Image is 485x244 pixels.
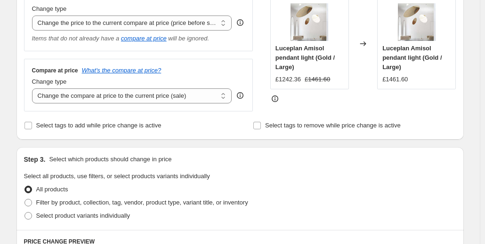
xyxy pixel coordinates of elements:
[49,155,171,164] p: Select which products should change in price
[265,122,401,129] span: Select tags to remove while price change is active
[168,35,209,42] i: will be ignored.
[24,173,210,180] span: Select all products, use filters, or select products variants individually
[36,212,130,219] span: Select product variants individually
[235,18,245,27] div: help
[121,35,167,42] button: compare at price
[398,3,436,41] img: Luceplan-Amisol-5_80x.jpg
[32,78,67,85] span: Change type
[275,76,301,83] span: £1242.36
[36,122,162,129] span: Select tags to add while price change is active
[32,35,120,42] i: Items that do not already have a
[235,91,245,100] div: help
[24,155,46,164] h2: Step 3.
[32,5,67,12] span: Change type
[36,199,248,206] span: Filter by product, collection, tag, vendor, product type, variant title, or inventory
[382,45,442,71] span: Luceplan Amisol pendant light (Gold / Large)
[275,45,335,71] span: Luceplan Amisol pendant light (Gold / Large)
[36,186,68,193] span: All products
[382,76,408,83] span: £1461.60
[32,67,78,74] h3: Compare at price
[305,76,330,83] span: £1461.60
[291,3,328,41] img: Luceplan-Amisol-5_80x.jpg
[82,67,162,74] button: What's the compare at price?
